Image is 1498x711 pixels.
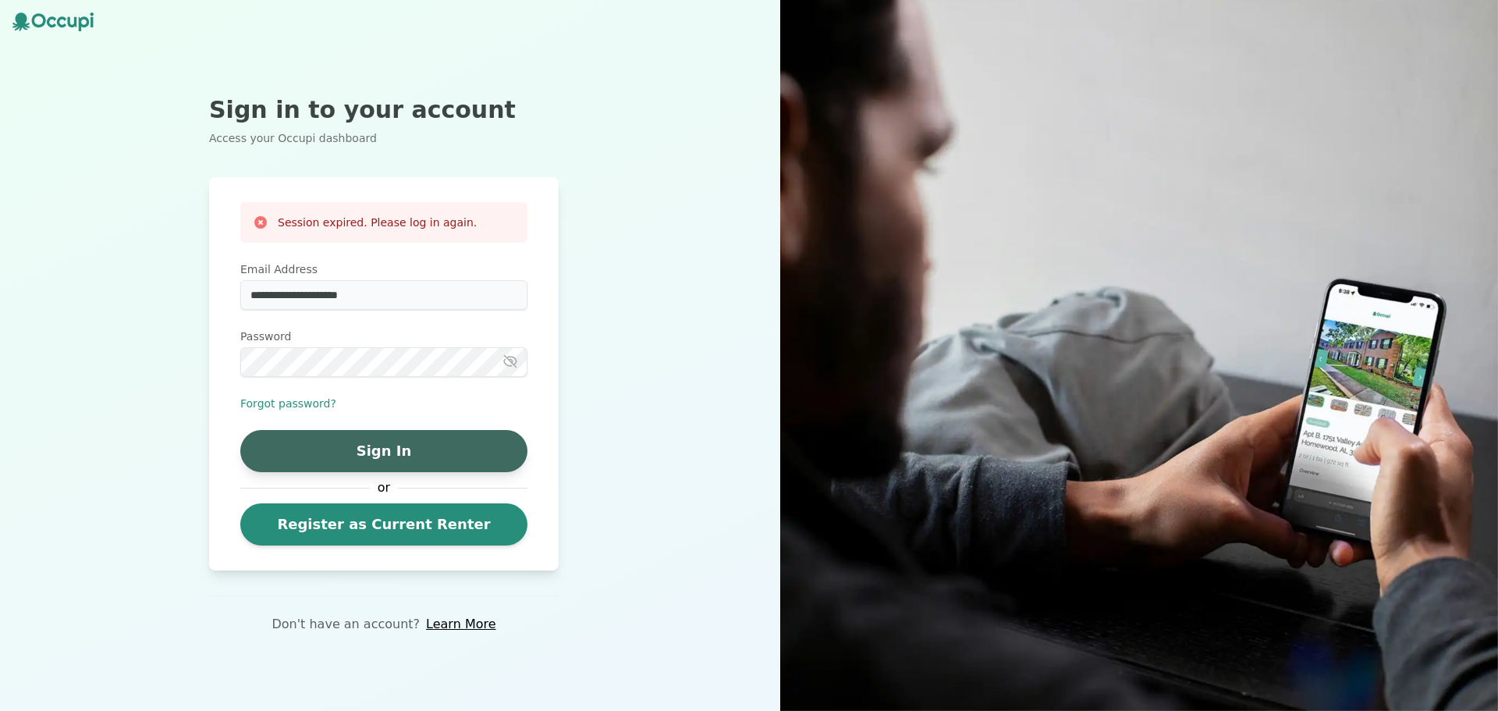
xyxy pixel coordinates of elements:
[240,503,527,546] a: Register as Current Renter
[370,478,398,497] span: or
[240,430,527,472] button: Sign In
[272,615,420,634] p: Don't have an account?
[278,215,477,230] h3: Session expired. Please log in again.
[240,329,527,344] label: Password
[209,96,559,124] h2: Sign in to your account
[240,396,336,411] button: Forgot password?
[209,130,559,146] p: Access your Occupi dashboard
[240,261,527,277] label: Email Address
[426,615,495,634] a: Learn More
